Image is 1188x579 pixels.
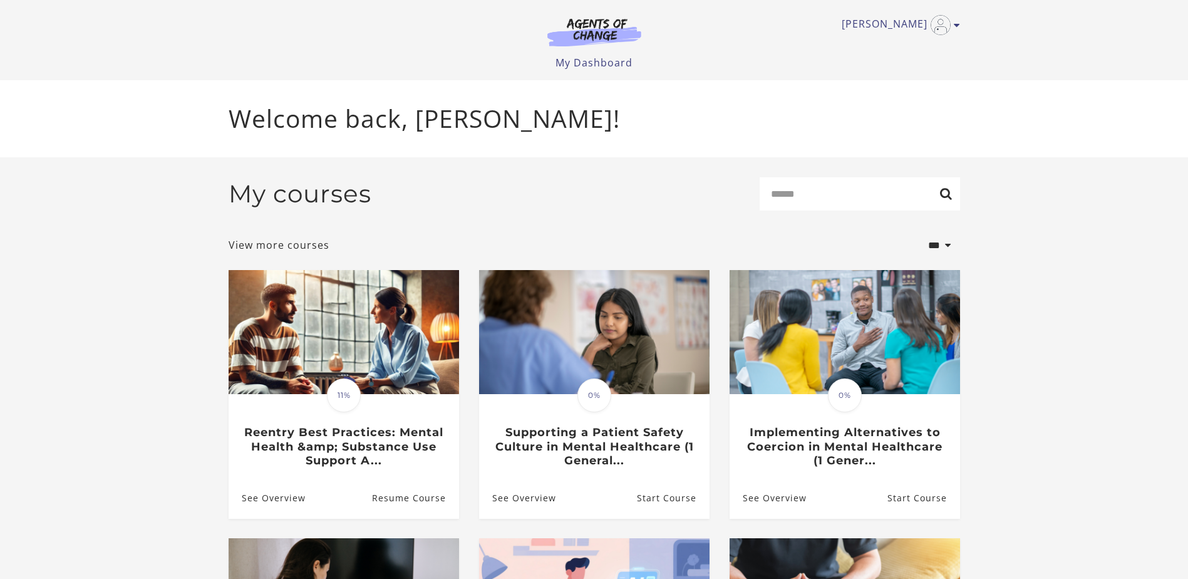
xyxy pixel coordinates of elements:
[842,15,954,35] a: Toggle menu
[229,477,306,518] a: Reentry Best Practices: Mental Health &amp; Substance Use Support A...: See Overview
[534,18,654,46] img: Agents of Change Logo
[828,378,862,412] span: 0%
[887,477,959,518] a: Implementing Alternatives to Coercion in Mental Healthcare (1 Gener...: Resume Course
[555,56,633,70] a: My Dashboard
[242,425,445,468] h3: Reentry Best Practices: Mental Health &amp; Substance Use Support A...
[730,477,807,518] a: Implementing Alternatives to Coercion in Mental Healthcare (1 Gener...: See Overview
[636,477,709,518] a: Supporting a Patient Safety Culture in Mental Healthcare (1 General...: Resume Course
[577,378,611,412] span: 0%
[371,477,458,518] a: Reentry Best Practices: Mental Health &amp; Substance Use Support A...: Resume Course
[492,425,696,468] h3: Supporting a Patient Safety Culture in Mental Healthcare (1 General...
[229,237,329,253] a: View more courses
[479,477,556,518] a: Supporting a Patient Safety Culture in Mental Healthcare (1 General...: See Overview
[229,100,960,137] p: Welcome back, [PERSON_NAME]!
[743,425,946,468] h3: Implementing Alternatives to Coercion in Mental Healthcare (1 Gener...
[327,378,361,412] span: 11%
[229,179,371,209] h2: My courses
